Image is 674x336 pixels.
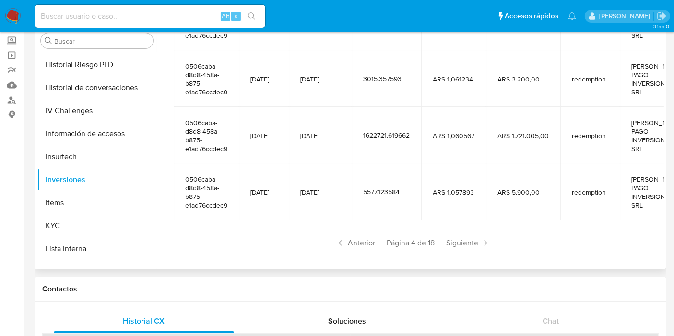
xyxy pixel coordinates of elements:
h1: Contactos [42,284,659,294]
a: Salir [657,11,667,21]
span: 3.155.0 [653,23,669,30]
span: s [235,12,237,21]
span: Accesos rápidos [505,11,558,21]
button: Historial de conversaciones [37,76,157,99]
input: Buscar [54,37,149,46]
button: search-icon [242,10,261,23]
button: Buscar [45,37,52,45]
span: Historial CX [123,315,165,326]
p: belen.palamara@mercadolibre.com [599,12,653,21]
button: KYC [37,214,157,237]
button: Inversiones [37,168,157,191]
button: Lista Interna [37,237,157,260]
input: Buscar usuario o caso... [35,10,265,23]
button: Items [37,191,157,214]
span: Soluciones [329,315,367,326]
button: Información de accesos [37,122,157,145]
span: Chat [543,315,559,326]
span: Alt [222,12,229,21]
button: Insurtech [37,145,157,168]
a: Notificaciones [568,12,576,20]
button: Listas Externas [37,260,157,283]
button: Historial Riesgo PLD [37,53,157,76]
button: IV Challenges [37,99,157,122]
